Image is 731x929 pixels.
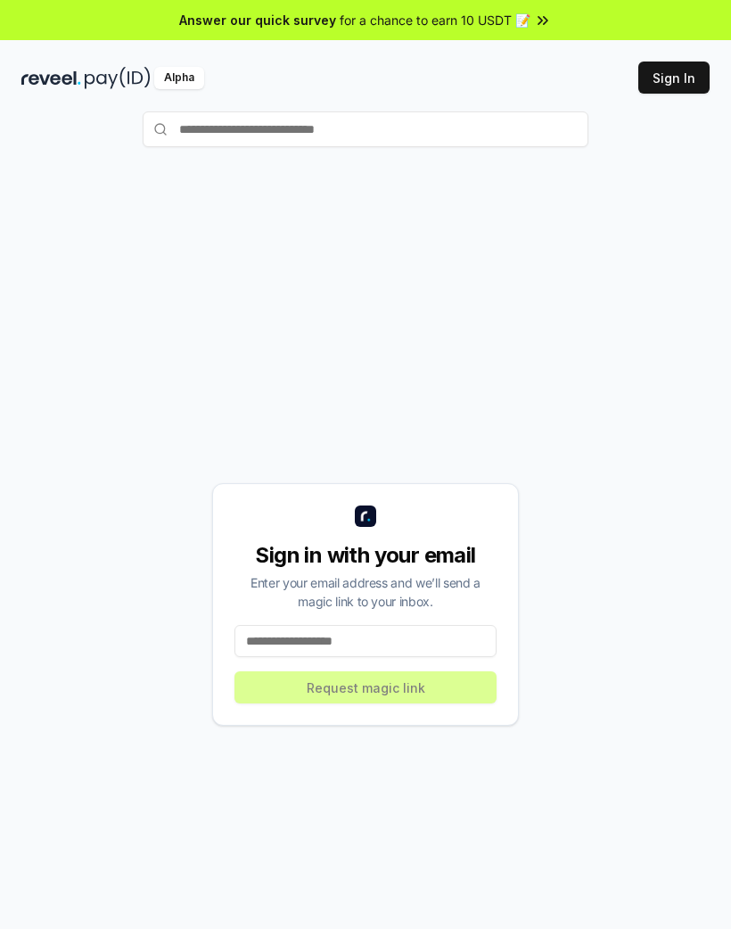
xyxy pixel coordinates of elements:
[21,67,81,89] img: reveel_dark
[638,62,710,94] button: Sign In
[85,67,151,89] img: pay_id
[340,11,530,29] span: for a chance to earn 10 USDT 📝
[234,541,497,570] div: Sign in with your email
[355,506,376,527] img: logo_small
[179,11,336,29] span: Answer our quick survey
[234,573,497,611] div: Enter your email address and we’ll send a magic link to your inbox.
[154,67,204,89] div: Alpha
